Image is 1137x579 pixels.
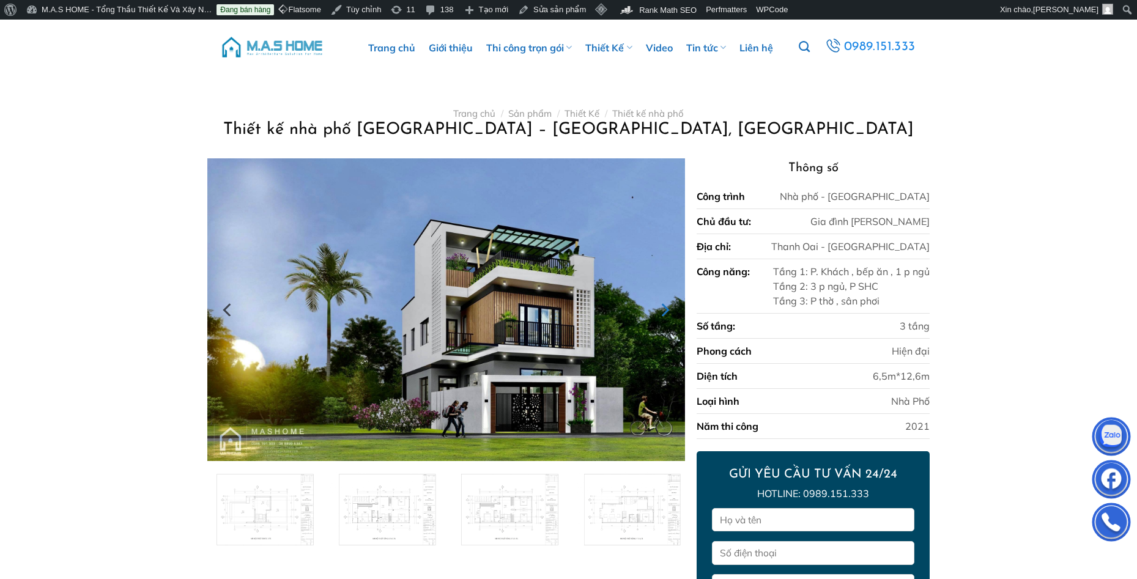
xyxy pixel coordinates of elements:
[771,239,930,254] div: Thanh Oai - [GEOGRAPHIC_DATA]
[900,319,930,333] div: 3 tầng
[1093,420,1130,457] img: Zalo
[773,264,930,279] div: Tầng 1: P. Khách , bếp ăn , 1 p ngủ
[712,467,914,482] h2: GỬI YÊU CẦU TƯ VẤN 24/24
[697,214,751,229] div: Chủ đầu tư:
[821,35,919,58] a: 0989.151.333
[217,279,239,340] button: Previous
[739,20,773,76] a: Liên hệ
[873,369,930,383] div: 6,5m*12,6m
[612,108,684,119] a: Thiết kế nhà phố
[1093,463,1130,500] img: Facebook
[697,344,752,358] div: Phong cách
[501,108,503,119] span: /
[712,541,914,565] input: Số điện thoại
[697,239,731,254] div: Địa chỉ:
[453,471,562,548] img: Thiết kế nhà phố anh Đạo - Thanh Oai, Hà Nội 22
[557,108,560,119] span: /
[697,158,929,178] h3: Thông số
[575,471,684,548] img: Thiết kế nhà phố anh Đạo - Thanh Oai, Hà Nội 23
[639,6,697,15] span: Rank Math SEO
[207,158,684,461] img: Thiết kế nhà phố anh Đạo - Thanh Oai, Hà Nội 14
[780,189,930,204] div: Nhà phố - [GEOGRAPHIC_DATA]
[453,108,495,119] a: Trang chủ
[799,34,810,60] a: Tìm kiếm
[585,20,632,76] a: Thiết Kế
[653,279,675,340] button: Next
[712,486,914,502] p: Hotline: 0989.151.333
[220,29,324,65] img: M.A.S HOME – Tổng Thầu Thiết Kế Và Xây Nhà Trọn Gói
[697,264,750,308] div: Công năng:
[1093,506,1130,542] img: Phone
[208,471,317,548] img: Thiết kế nhà phố anh Đạo - Thanh Oai, Hà Nội 20
[565,108,599,119] a: Thiết Kế
[697,189,745,204] div: Công trình
[712,508,914,532] input: Họ và tên
[368,20,415,76] a: Trang chủ
[508,108,552,119] a: Sản phẩm
[892,344,930,358] div: Hiện đại
[891,394,930,408] div: Nhà Phố
[810,214,930,229] div: Gia đình [PERSON_NAME]
[646,20,673,76] a: Video
[330,471,440,548] img: Thiết kế nhà phố anh Đạo - Thanh Oai, Hà Nội 21
[773,279,930,293] div: Tầng 2: 3 p ngủ, P SHC
[605,108,607,119] span: /
[905,419,930,433] div: 2021
[217,4,274,15] a: Đang bán hàng
[697,394,739,408] div: Loại hình
[697,419,758,433] div: Năm thi công
[697,369,738,383] div: Diện tích
[843,36,917,57] span: 0989.151.333
[1033,5,1098,14] span: [PERSON_NAME]
[773,293,930,308] div: Tầng 3: P thờ , sân phơi
[686,20,726,76] a: Tin tức
[697,319,735,333] div: Số tầng:
[222,119,915,141] h1: Thiết kế nhà phố [GEOGRAPHIC_DATA] – [GEOGRAPHIC_DATA], [GEOGRAPHIC_DATA]
[486,20,572,76] a: Thi công trọn gói
[429,20,473,76] a: Giới thiệu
